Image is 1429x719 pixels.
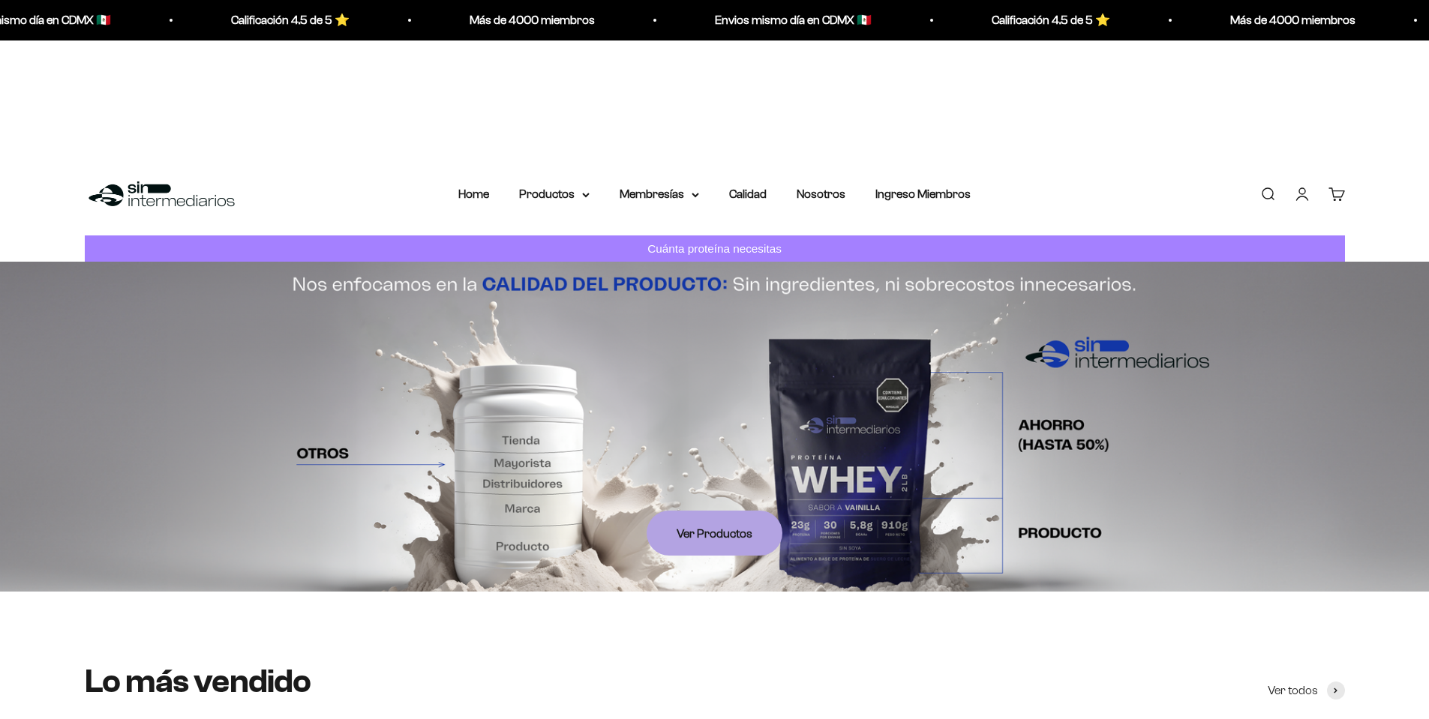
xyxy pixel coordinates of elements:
[671,13,827,26] a: Envios mismo día en CDMX 🇲🇽
[1268,681,1345,700] a: Ver todos
[644,239,785,258] p: Cuánta proteína necesitas
[620,184,699,204] summary: Membresías
[458,187,489,200] a: Home
[729,187,767,200] a: Calidad
[425,13,551,26] a: Más de 4000 miembros
[647,511,782,556] a: Ver Productos
[797,187,845,200] a: Nosotros
[187,13,305,26] a: Calificación 4.5 de 5 ⭐️
[1268,681,1318,700] span: Ver todos
[519,184,590,204] summary: Productos
[85,663,311,700] split-lines: Lo más vendido
[875,187,971,200] a: Ingreso Miembros
[947,13,1066,26] a: Calificación 4.5 de 5 ⭐️
[85,235,1345,262] a: Cuánta proteína necesitas
[1186,13,1311,26] a: Más de 4000 miembros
